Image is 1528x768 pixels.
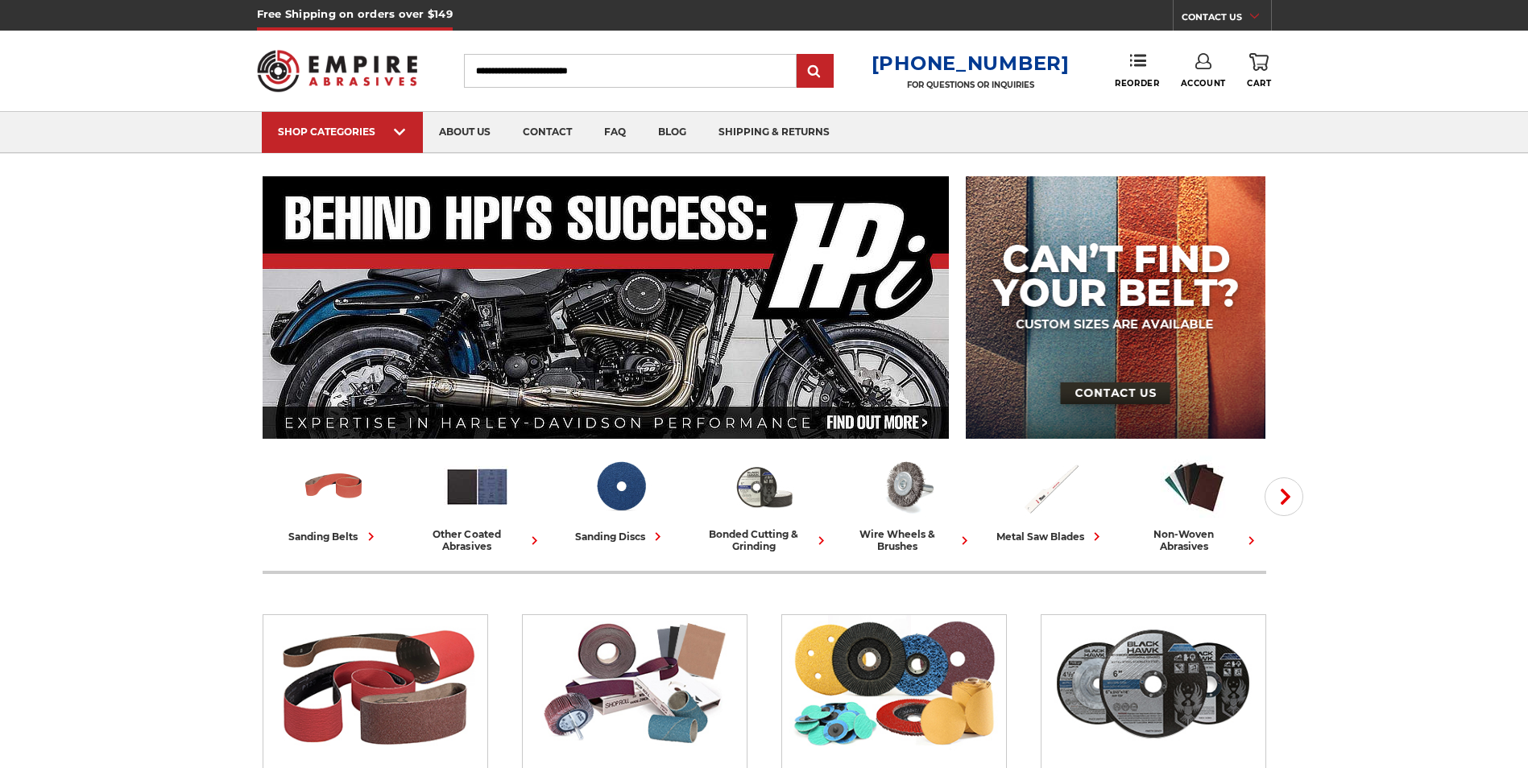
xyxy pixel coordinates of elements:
a: CONTACT US [1182,8,1271,31]
img: Other Coated Abrasives [530,615,739,752]
img: Sanding Discs [789,615,998,752]
div: non-woven abrasives [1129,528,1260,552]
a: Cart [1247,53,1271,89]
a: blog [642,112,702,153]
img: promo banner for custom belts. [966,176,1265,439]
a: wire wheels & brushes [843,453,973,552]
div: wire wheels & brushes [843,528,973,552]
div: sanding discs [575,528,666,545]
img: Sanding Belts [300,453,367,520]
img: Non-woven Abrasives [1161,453,1228,520]
img: Sanding Belts [271,615,479,752]
a: contact [507,112,588,153]
div: bonded cutting & grinding [699,528,830,552]
a: metal saw blades [986,453,1116,545]
a: Reorder [1115,53,1159,88]
button: Next [1265,477,1303,516]
img: Metal Saw Blades [1017,453,1084,520]
a: sanding belts [269,453,400,545]
img: Bonded Cutting & Grinding [1049,615,1257,752]
img: Wire Wheels & Brushes [874,453,941,520]
a: about us [423,112,507,153]
a: other coated abrasives [412,453,543,552]
a: sanding discs [556,453,686,545]
span: Reorder [1115,78,1159,89]
img: Empire Abrasives [257,39,418,102]
div: metal saw blades [996,528,1105,545]
img: Other Coated Abrasives [444,453,511,520]
span: Account [1181,78,1226,89]
a: [PHONE_NUMBER] [872,52,1070,75]
p: FOR QUESTIONS OR INQUIRIES [872,80,1070,90]
img: Sanding Discs [587,453,654,520]
img: Banner for an interview featuring Horsepower Inc who makes Harley performance upgrades featured o... [263,176,950,439]
input: Submit [799,56,831,88]
div: sanding belts [289,528,379,545]
a: faq [588,112,642,153]
a: non-woven abrasives [1129,453,1260,552]
a: shipping & returns [702,112,846,153]
a: bonded cutting & grinding [699,453,830,552]
div: other coated abrasives [412,528,543,552]
img: Bonded Cutting & Grinding [731,453,797,520]
div: SHOP CATEGORIES [278,126,407,138]
span: Cart [1247,78,1271,89]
